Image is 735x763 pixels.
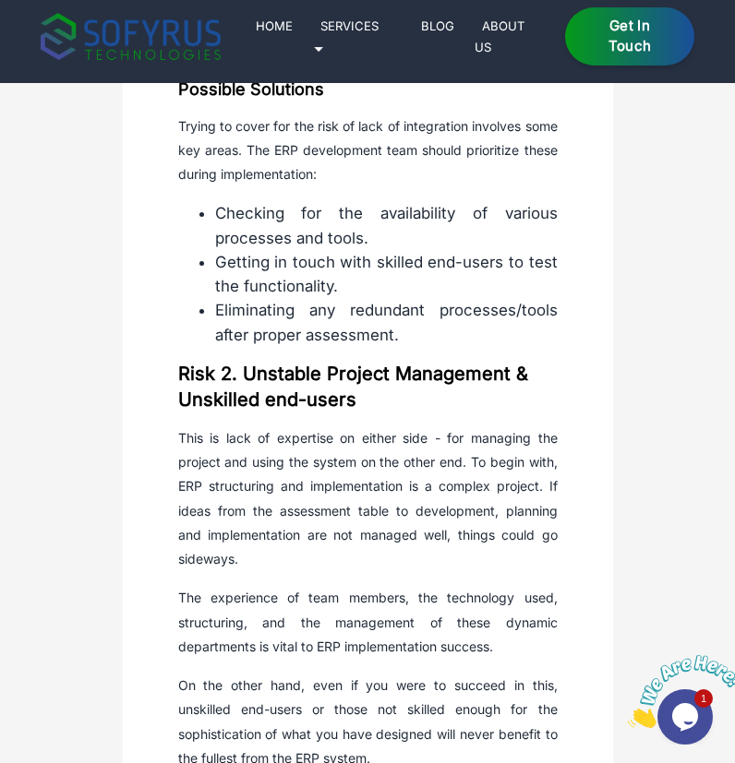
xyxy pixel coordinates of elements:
p: The experience of team members, the technology used, structuring, and the management of these dyn... [178,586,558,659]
img: sofyrus [41,13,221,60]
strong: Risk 2. Unstable Project Management & Unskilled end-users [178,363,528,411]
img: Chat attention grabber [7,7,122,80]
strong: Possible Solutions [178,79,324,99]
li: Checking for the availability of various processes and tools. [215,201,558,250]
li: Getting in touch with skilled end-users to test the functionality. [215,250,558,299]
a: Blog [414,15,461,37]
p: Trying to cover for the risk of lack of integration involves some key areas. The ERP development ... [178,114,558,187]
a: Get in Touch [565,7,694,66]
a: Services 🞃 [313,15,379,57]
p: This is lack of expertise on either side - for managing the project and using the system on the o... [178,426,558,572]
iframe: chat widget [621,648,735,735]
li: Eliminating any redundant processes/tools after proper assessment. [215,298,558,347]
a: Home [248,15,299,37]
a: About Us [475,15,524,57]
